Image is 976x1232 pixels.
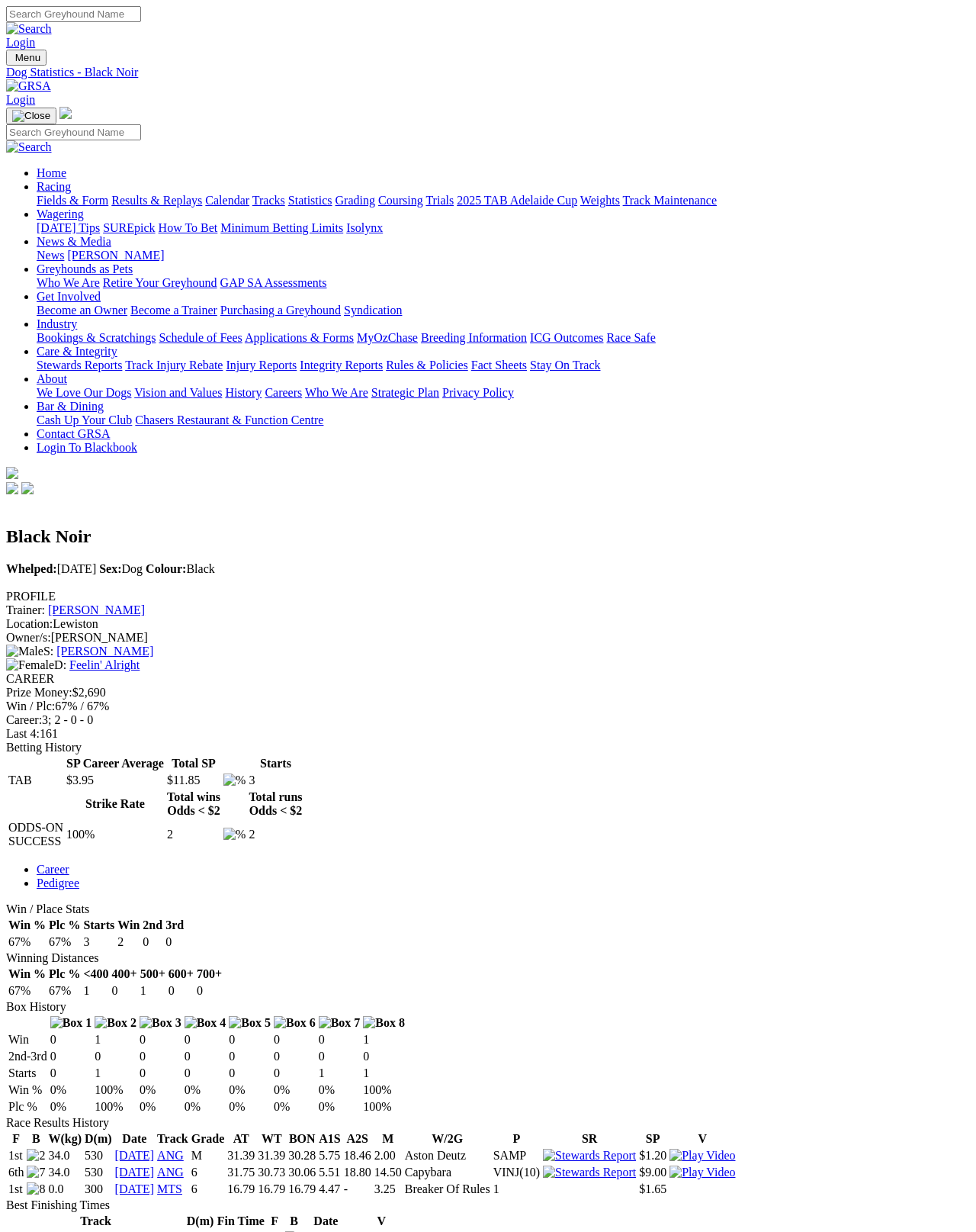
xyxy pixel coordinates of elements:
td: 31.39 [257,1148,286,1163]
td: 30.28 [287,1148,316,1163]
th: Plc % [48,967,81,982]
a: News & Media [37,235,111,248]
td: 0.0 [47,1182,82,1197]
td: 0% [318,1099,361,1115]
td: VINJ(10) [493,1165,541,1180]
img: Search [6,140,52,154]
td: 0 [142,934,163,950]
a: [DATE] [115,1149,155,1162]
img: Play Video [669,1149,735,1163]
a: Cash Up Your Club [37,413,132,426]
a: [PERSON_NAME] [67,249,164,262]
td: 0 [184,1032,227,1047]
img: Box 2 [95,1016,136,1030]
a: [DATE] Tips [37,221,100,234]
td: 0 [228,1049,271,1064]
td: 3 [82,934,115,950]
td: 0 [50,1032,93,1047]
td: 0 [273,1066,316,1081]
td: 34.0 [47,1148,82,1163]
td: $11.85 [166,773,221,788]
a: Injury Reports [226,359,297,372]
input: Search [6,124,141,140]
a: Syndication [344,304,402,317]
td: 2 [117,934,140,950]
img: logo-grsa-white.png [6,467,18,479]
a: [DATE] [115,1166,155,1179]
th: Win [117,918,140,933]
td: 1 [94,1032,137,1047]
td: 0% [228,1099,271,1115]
td: 0 [196,983,223,999]
div: [PERSON_NAME] [6,631,970,645]
span: S: [6,645,53,658]
td: 14.50 [374,1165,403,1180]
a: Minimum Betting Limits [220,221,343,234]
span: Location: [6,617,53,630]
td: 31.39 [226,1148,255,1163]
td: 5.51 [318,1165,341,1180]
td: 100% [94,1099,137,1115]
td: $1.65 [638,1182,667,1197]
img: GRSA [6,79,51,93]
a: Home [37,166,66,179]
a: Results & Replays [111,194,202,207]
th: M [374,1131,403,1147]
td: 0 [111,983,138,999]
td: Win % [8,1082,48,1098]
td: 1 [362,1032,406,1047]
a: Contact GRSA [37,427,110,440]
td: 100% [66,820,165,849]
span: Last 4: [6,727,40,740]
a: [PERSON_NAME] [56,645,153,658]
td: Starts [8,1066,48,1081]
td: 0% [184,1099,227,1115]
a: [PERSON_NAME] [48,603,145,616]
span: Career: [6,713,42,726]
button: Toggle navigation [6,108,56,124]
td: 18.46 [343,1148,372,1163]
td: 0 [184,1066,227,1081]
td: 31.75 [226,1165,255,1180]
span: Owner/s: [6,631,51,644]
td: 100% [362,1099,406,1115]
th: D(m) [84,1131,113,1147]
td: 530 [84,1148,113,1163]
a: View replay [669,1166,735,1179]
td: 30.06 [287,1165,316,1180]
img: Box 1 [50,1016,92,1030]
a: Fact Sheets [471,359,527,372]
div: PROFILE [6,590,970,603]
img: Close [12,110,50,122]
th: Grade [191,1131,226,1147]
td: 0 [139,1032,182,1047]
a: Career [37,863,69,876]
td: 6 [191,1165,226,1180]
a: Tracks [252,194,285,207]
a: Calendar [205,194,249,207]
a: Get Involved [37,290,101,303]
a: Strategic Plan [371,386,439,399]
a: Grading [335,194,375,207]
th: WT [257,1131,286,1147]
td: 2 [166,820,221,849]
td: 16.79 [257,1182,286,1197]
a: Integrity Reports [300,359,383,372]
th: Win % [8,967,47,982]
td: 1 [94,1066,137,1081]
div: Bar & Dining [37,413,970,427]
th: F [267,1214,283,1229]
td: SAMP [493,1148,541,1163]
td: 100% [94,1082,137,1098]
td: 0 [165,934,185,950]
div: Win / Place Stats [6,902,970,916]
a: Stay On Track [530,359,600,372]
input: Search [6,6,141,22]
img: % [223,774,246,787]
th: 500+ [140,967,166,982]
b: Colour: [146,562,186,575]
div: 67% / 67% [6,700,970,713]
th: BON [287,1131,316,1147]
img: 2 [27,1149,45,1163]
th: AT [226,1131,255,1147]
